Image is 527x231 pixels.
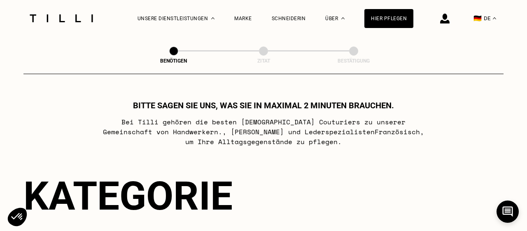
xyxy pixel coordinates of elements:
img: Anmelde-Icon [440,14,450,23]
img: Dropdown-Menü [211,17,215,19]
img: Dropdown-Menü Über [341,17,345,19]
img: menu déroulant [493,17,496,19]
div: Zitat [222,58,305,64]
div: Bestätigung [312,58,395,64]
div: Benötigen [133,58,215,64]
a: Marke [234,16,252,21]
h1: Bitte sagen Sie uns, was Sie in maximal 2 Minuten brauchen. [133,100,394,110]
a: Hier pflegen [364,9,413,28]
div: Kategorie [23,173,504,219]
img: Tilli Schneiderdienst Logo [27,14,96,22]
a: Schneiderin [272,16,306,21]
span: 🇩🇪 [473,14,482,22]
p: Bei Tilli gehören die besten [DEMOGRAPHIC_DATA] Couturiers zu unserer Gemeinschaft von Handwerker... [100,117,427,147]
